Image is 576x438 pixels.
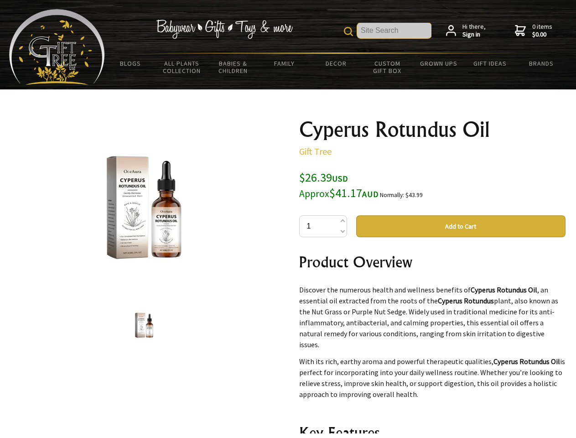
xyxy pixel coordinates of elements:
[73,136,215,279] img: Cyperus Rotundus Oil
[532,31,552,39] strong: $0.00
[208,54,259,80] a: Babies & Children
[344,27,353,36] img: product search
[259,54,311,73] a: Family
[464,54,516,73] a: Gift Ideas
[332,173,348,184] span: USD
[357,23,431,38] input: Site Search
[9,9,105,85] img: Babyware - Gifts - Toys and more...
[299,356,566,400] p: With its rich, earthy aroma and powerful therapeutic qualities, is perfect for incorporating into...
[516,54,567,73] a: Brands
[471,285,537,294] strong: Cyperus Rotundus Oil
[156,54,208,80] a: All Plants Collection
[356,215,566,237] button: Add to Cart
[446,23,486,39] a: Hi there,Sign in
[462,31,486,39] strong: Sign in
[362,189,379,199] span: AUD
[299,188,329,200] small: Approx
[299,146,332,157] a: Gift Tree
[493,357,560,366] strong: Cyperus Rotundus Oil
[127,308,161,343] img: Cyperus Rotundus Oil
[299,251,566,273] h2: Product Overview
[299,284,566,350] p: Discover the numerous health and wellness benefits of , an essential oil extracted from the roots...
[462,23,486,39] span: Hi there,
[380,191,423,199] small: Normally: $43.99
[532,22,552,39] span: 0 items
[299,119,566,141] h1: Cyperus Rotundus Oil
[362,54,413,80] a: Custom Gift Box
[515,23,552,39] a: 0 items$0.00
[105,54,156,73] a: BLOGS
[156,20,293,39] img: Babywear - Gifts - Toys & more
[438,296,494,305] strong: Cyperus Rotundus
[413,54,464,73] a: Grown Ups
[299,170,379,200] span: $26.39 $41.17
[310,54,362,73] a: Decor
